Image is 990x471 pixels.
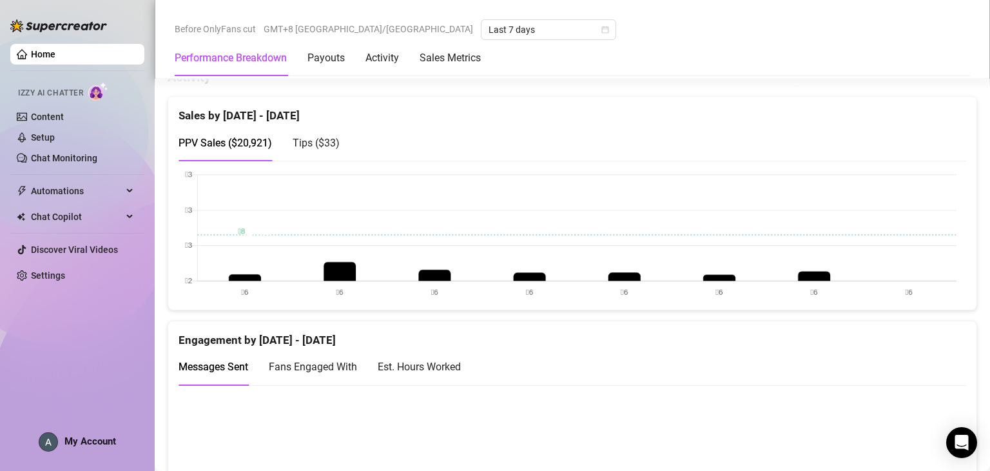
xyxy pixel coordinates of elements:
[64,436,116,447] span: My Account
[31,270,65,281] a: Settings
[17,186,27,196] span: thunderbolt
[31,132,55,143] a: Setup
[293,137,340,149] span: Tips ( $33 )
[31,49,55,59] a: Home
[946,427,977,458] div: Open Intercom Messenger
[365,50,399,66] div: Activity
[31,112,64,122] a: Content
[17,212,25,221] img: Chat Copilot
[31,153,97,163] a: Chat Monitoring
[10,19,107,32] img: logo-BBDzfeDw.svg
[175,19,256,39] span: Before OnlyFans cut
[31,206,122,227] span: Chat Copilot
[179,321,966,349] div: Engagement by [DATE] - [DATE]
[489,20,608,39] span: Last 7 days
[179,361,248,373] span: Messages Sent
[31,181,122,201] span: Automations
[269,361,357,373] span: Fans Engaged With
[601,26,609,34] span: calendar
[175,50,287,66] div: Performance Breakdown
[18,87,83,99] span: Izzy AI Chatter
[39,433,57,451] img: ACg8ocIpWzLmD3A5hmkSZfBJcT14Fg8bFGaqbLo-Z0mqyYAWwTjPNSU=s96-c
[420,50,481,66] div: Sales Metrics
[264,19,473,39] span: GMT+8 [GEOGRAPHIC_DATA]/[GEOGRAPHIC_DATA]
[88,82,108,101] img: AI Chatter
[31,245,118,255] a: Discover Viral Videos
[179,97,966,125] div: Sales by [DATE] - [DATE]
[307,50,345,66] div: Payouts
[179,137,272,149] span: PPV Sales ( $20,921 )
[378,359,461,375] div: Est. Hours Worked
